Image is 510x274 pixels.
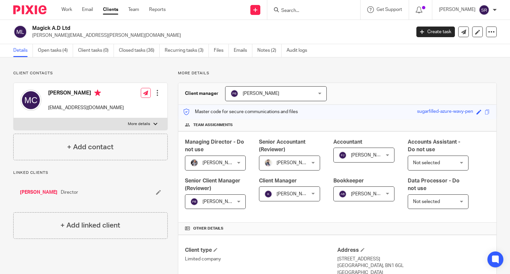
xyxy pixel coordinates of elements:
[185,139,244,152] span: Managing Director - Do not use
[243,91,279,96] span: [PERSON_NAME]
[337,262,490,269] p: [GEOGRAPHIC_DATA], BN1 6GL
[230,90,238,98] img: svg%3E
[128,121,150,127] p: More details
[277,192,313,196] span: [PERSON_NAME]
[259,139,305,152] span: Senior Accountant (Reviewer)
[78,44,114,57] a: Client tasks (0)
[190,159,198,167] img: -%20%20-%20studio@ingrained.co.uk%20for%20%20-20220223%20at%20101413%20-%201W1A2026.jpg
[214,44,229,57] a: Files
[67,142,114,152] h4: + Add contact
[13,170,168,175] p: Linked clients
[351,153,387,158] span: [PERSON_NAME]
[337,256,490,262] p: [STREET_ADDRESS]
[413,199,440,204] span: Not selected
[48,90,124,98] h4: [PERSON_NAME]
[193,122,233,128] span: Team assignments
[257,44,282,57] a: Notes (2)
[190,198,198,206] img: svg%3E
[337,247,490,254] h4: Address
[416,27,455,37] a: Create task
[60,220,120,231] h4: + Add linked client
[259,178,297,183] span: Client Manager
[193,226,223,231] span: Other details
[408,139,460,152] span: Accounts Assistant - Do not use
[38,44,73,57] a: Open tasks (4)
[408,178,460,191] span: Data Processor - Do not use
[264,190,272,198] img: svg%3E
[185,90,218,97] h3: Client manager
[413,161,440,165] span: Not selected
[165,44,209,57] a: Recurring tasks (3)
[234,44,252,57] a: Emails
[103,6,118,13] a: Clients
[281,8,340,14] input: Search
[377,7,402,12] span: Get Support
[203,161,239,165] span: [PERSON_NAME]
[439,6,475,13] p: [PERSON_NAME]
[20,90,42,111] img: svg%3E
[417,108,473,116] div: sugarfilled-azure-wavy-pen
[61,6,72,13] a: Work
[183,108,298,115] p: Master code for secure communications and files
[13,44,33,57] a: Details
[264,159,272,167] img: Pixie%2002.jpg
[185,247,337,254] h4: Client type
[149,6,166,13] a: Reports
[287,44,312,57] a: Audit logs
[351,192,387,196] span: [PERSON_NAME]
[13,5,46,14] img: Pixie
[333,139,362,145] span: Accountant
[94,90,101,96] i: Primary
[333,178,364,183] span: Bookkeeper
[13,71,168,76] p: Client contacts
[48,104,124,111] p: [EMAIL_ADDRESS][DOMAIN_NAME]
[339,151,347,159] img: svg%3E
[32,32,406,39] p: [PERSON_NAME][EMAIL_ADDRESS][PERSON_NAME][DOMAIN_NAME]
[203,199,239,204] span: [PERSON_NAME]
[185,256,337,262] p: Limited company
[61,189,78,196] span: Director
[20,189,57,196] a: [PERSON_NAME]
[178,71,497,76] p: More details
[185,178,240,191] span: Senior Client Manager (Reviewer)
[13,25,27,39] img: svg%3E
[82,6,93,13] a: Email
[339,190,347,198] img: svg%3E
[119,44,160,57] a: Closed tasks (36)
[277,161,313,165] span: [PERSON_NAME]
[479,5,489,15] img: svg%3E
[32,25,332,32] h2: Magick A.D Ltd
[128,6,139,13] a: Team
